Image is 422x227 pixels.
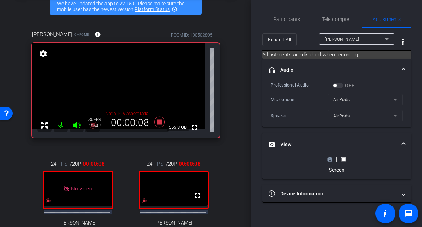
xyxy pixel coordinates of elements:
label: OFF [343,82,355,89]
mat-icon: more_vert [399,38,407,46]
span: Chrome [74,32,89,37]
mat-panel-title: View [269,141,396,148]
div: Speaker [271,112,328,119]
mat-icon: fullscreen [190,123,199,132]
span: Expand All [268,33,291,46]
span: 24 [51,160,56,168]
mat-icon: accessibility [381,209,390,218]
mat-icon: info [94,31,101,38]
mat-panel-title: Audio [269,66,396,74]
span: [PERSON_NAME] [155,220,192,226]
div: Screen [324,166,350,173]
mat-expansion-panel-header: View [262,133,411,156]
mat-icon: fullscreen [193,191,202,200]
span: 555.8 GB [166,123,189,132]
span: Adjustments [373,17,401,22]
span: 720P [165,160,177,168]
button: Expand All [262,33,297,46]
div: View [262,156,411,179]
div: ROOM ID: 100502805 [171,32,212,38]
span: No Video [71,186,92,192]
mat-card: Adjustments are disabled when recording. [262,51,411,59]
div: Microphone [271,96,328,103]
mat-expansion-panel-header: Audio [262,59,411,82]
span: 00:00:08 [179,160,201,168]
div: | [324,156,350,163]
div: Audio [262,82,411,127]
div: 30 [88,117,106,122]
div: Professional Audio [271,82,333,89]
mat-icon: highlight_off [172,6,177,12]
span: [PERSON_NAME] [325,37,359,42]
span: [PERSON_NAME] [59,220,96,226]
div: 00:00:08 [106,117,154,129]
mat-expansion-panel-header: Device Information [262,185,411,202]
span: 720P [69,160,81,168]
span: 00:00:08 [83,160,105,168]
mat-panel-title: Device Information [269,190,396,198]
button: More Options for Adjustments Panel [394,33,411,50]
p: Not a 16:9 aspect ratio [88,110,165,117]
span: Participants [273,17,300,22]
span: 24 [147,160,152,168]
span: FPS [154,160,163,168]
a: Platform Status [135,6,170,12]
span: FPS [93,117,101,122]
mat-icon: settings [38,50,48,58]
span: Teleprompter [322,17,351,22]
span: [PERSON_NAME] [32,31,72,38]
span: FPS [58,160,67,168]
mat-icon: message [404,209,413,218]
div: 1964P [88,123,106,129]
